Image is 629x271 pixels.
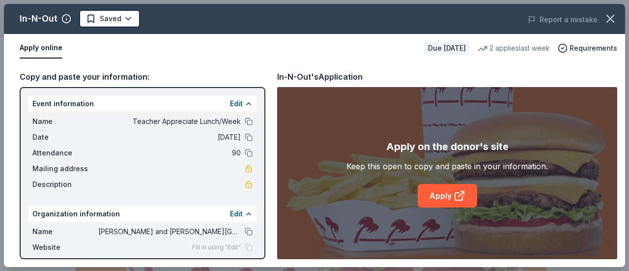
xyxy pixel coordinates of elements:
span: Mailing address [32,163,98,175]
span: Name [32,226,98,238]
span: Requirements [570,42,617,54]
span: Name [32,116,98,127]
button: Report a mistake [528,14,598,26]
div: Organization information [29,206,257,222]
span: Fill in using "Edit" [192,243,241,251]
span: Description [32,179,98,190]
span: [PERSON_NAME] and [PERSON_NAME][GEOGRAPHIC_DATA] at [GEOGRAPHIC_DATA] PTO [98,226,241,238]
span: Teacher Appreciate Lunch/Week [98,116,241,127]
div: In-N-Out's Application [277,70,363,83]
button: Edit [230,98,243,110]
div: Apply on the donor's site [386,139,509,154]
span: Attendance [32,147,98,159]
span: Date [32,131,98,143]
span: EIN [32,257,98,269]
button: Apply online [20,38,62,59]
span: 90 [98,147,241,159]
div: Keep this open to copy and paste in your information. [346,160,548,172]
button: Saved [79,10,140,28]
span: [US_EMPLOYER_IDENTIFICATION_NUMBER] [98,257,241,269]
a: Apply [418,184,477,208]
div: Copy and paste your information: [20,70,265,83]
span: Website [32,241,98,253]
div: Event information [29,96,257,112]
span: Saved [100,13,121,25]
span: [DATE] [98,131,241,143]
button: Edit [230,208,243,220]
div: 2 applies last week [478,42,550,54]
button: Requirements [558,42,617,54]
div: In-N-Out [20,11,57,27]
div: Due [DATE] [424,41,470,55]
